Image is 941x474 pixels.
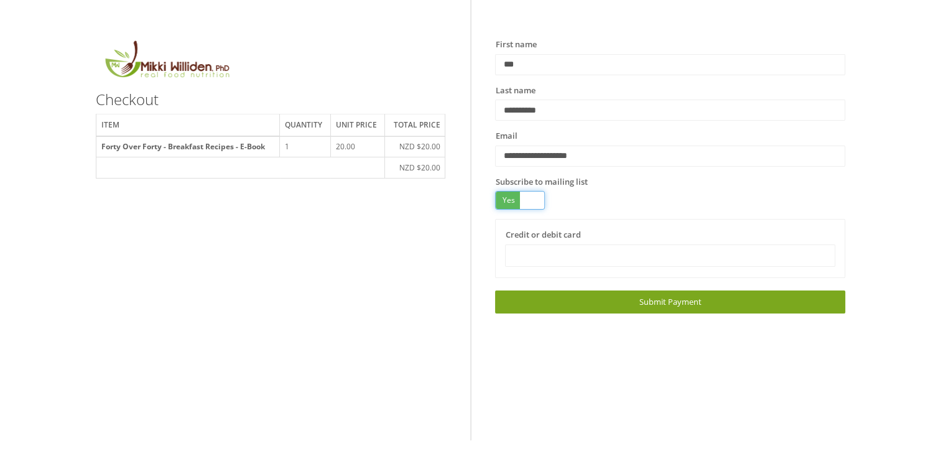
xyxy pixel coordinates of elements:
iframe: Secure card payment input frame [513,250,827,261]
h3: Checkout [96,91,446,108]
th: Forty Over Forty - Breakfast Recipes - E-Book [96,136,280,157]
td: 1 [280,136,330,157]
label: Last name [495,85,535,97]
img: MikkiLogoMain.png [96,39,238,85]
label: First name [495,39,536,51]
td: 20.00 [330,136,385,157]
a: Submit Payment [495,290,845,314]
th: Quantity [280,114,330,136]
th: Total price [385,114,445,136]
th: Item [96,114,280,136]
td: NZD $20.00 [385,136,445,157]
span: Yes [496,192,520,209]
label: Subscribe to mailing list [495,176,587,188]
label: Email [495,130,517,142]
th: Unit price [330,114,385,136]
label: Credit or debit card [505,229,580,241]
td: NZD $20.00 [385,157,445,179]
